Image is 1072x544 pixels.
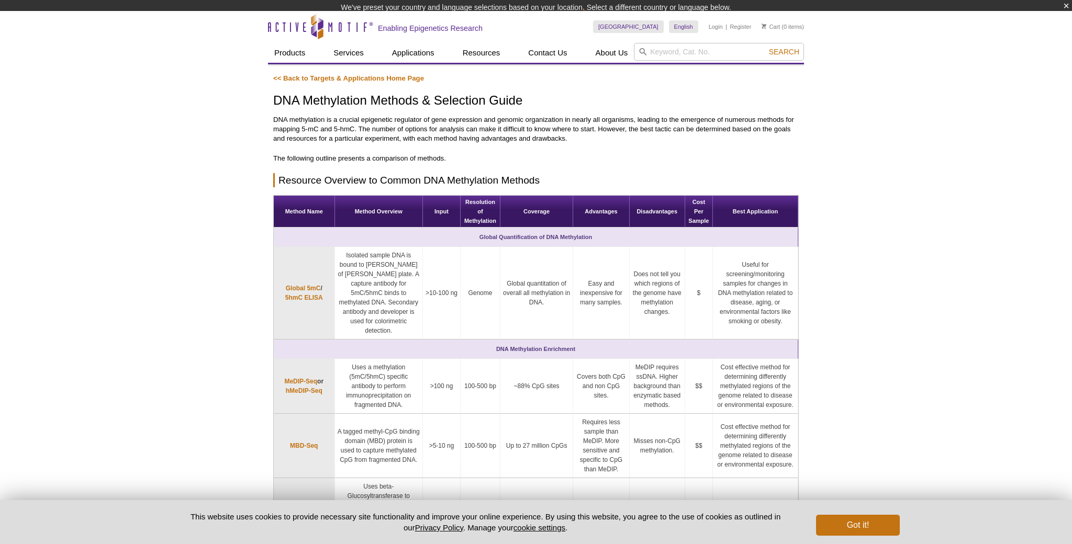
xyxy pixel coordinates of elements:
li: | [725,20,727,33]
button: Got it! [816,515,900,536]
a: Cart [762,23,780,30]
td: $$ [685,359,713,414]
th: Resolution of Methylation [461,196,500,228]
th: Method Name [274,196,335,228]
td: MeDIP requires ssDNA. Higher background than enzymatic based methods. [630,359,685,414]
th: Method Overview [335,196,423,228]
td: $$ [685,414,713,478]
td: Cost effective method for determining differently methylated regions of the genome related to dis... [713,359,798,414]
td: Isolated sample DNA is bound to [PERSON_NAME] of [PERSON_NAME] plate. A capture antibody for 5mC/... [335,247,423,339]
th: Cost Per Sample [685,196,713,228]
a: 5hmC ELISA [285,293,323,302]
td: Misses non-CpG methylation. [630,414,685,478]
th: Coverage [500,196,573,228]
td: Useful for screening/monitoring samples for changes in DNA methylation related to disease, aging,... [713,247,798,339]
th: Best Application [713,196,798,228]
a: MBD-Seq [290,441,318,450]
td: Cost effective method for determining differently methylated regions of the genome related to dis... [713,414,798,478]
h2: Resource Overview to Common DNA Methylation Methods [273,173,799,187]
a: Applications [386,43,441,63]
input: Keyword, Cat. No. [634,43,804,61]
a: hMeDIP-Seq [286,386,322,395]
td: Does not tell you which regions of the genome have methylation changes. [630,247,685,339]
a: MeDIP-Seq [284,377,317,386]
a: About Us [589,43,634,63]
a: << Back to Targets & Applications Home Page [273,74,424,82]
span: Search [769,48,799,56]
a: Products [268,43,311,63]
h1: DNA Methylation Methods & Selection Guide [273,94,799,109]
td: 100-500 bp [461,414,500,478]
td: Covers both CpG and non CpG sites. [573,359,629,414]
td: >10‑100 ng [423,247,461,339]
a: Login [709,23,723,30]
td: >100 ng [423,359,461,414]
a: Register [730,23,751,30]
th: Global Quantification of DNA Methylation [274,228,798,247]
p: DNA methylation is a crucial epigenetic regulator of gene expression and genomic organization in ... [273,115,799,143]
a: [GEOGRAPHIC_DATA] [593,20,664,33]
td: Easy and inexpensive for many samples. [573,247,629,339]
td: Up to 27 million CpGs [500,414,573,478]
button: cookie settings [513,523,565,532]
td: Global quantitation of overall all methylation in DNA. [500,247,573,339]
td: $ [685,247,713,339]
img: Change Here [583,8,611,32]
li: (0 items) [762,20,804,33]
p: The following outline presents a comparison of methods. [273,154,799,163]
h2: Enabling Epigenetics Research [378,24,483,33]
td: Uses a methylation (5mC/5hmC) specific antibody to perform immunoprecipitation on fragmented DNA. [335,359,423,414]
th: Advantages [573,196,629,228]
a: Privacy Policy [415,523,463,532]
a: Services [327,43,370,63]
img: Your Cart [762,24,766,29]
th: Disadvantages [630,196,685,228]
a: English [669,20,698,33]
td: Genome [461,247,500,339]
strong: / [285,285,323,301]
td: 100-500 bp [461,359,500,414]
a: Resources [456,43,507,63]
p: This website uses cookies to provide necessary site functionality and improve your online experie... [172,511,799,533]
button: Search [766,47,802,56]
th: DNA Methylation Enrichment [274,339,798,359]
th: Input [423,196,461,228]
td: ~88% CpG sites [500,359,573,414]
td: A tagged methyl-CpG binding domain (MBD) protein is used to capture methylated CpG from fragmente... [335,414,423,478]
td: >5‑10 ng [423,414,461,478]
strong: or [284,378,323,394]
td: Requires less sample than MeDIP. More sensitive and specific to CpG than MeDIP. [573,414,629,478]
a: Global 5mC [286,284,321,293]
a: Contact Us [522,43,573,63]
